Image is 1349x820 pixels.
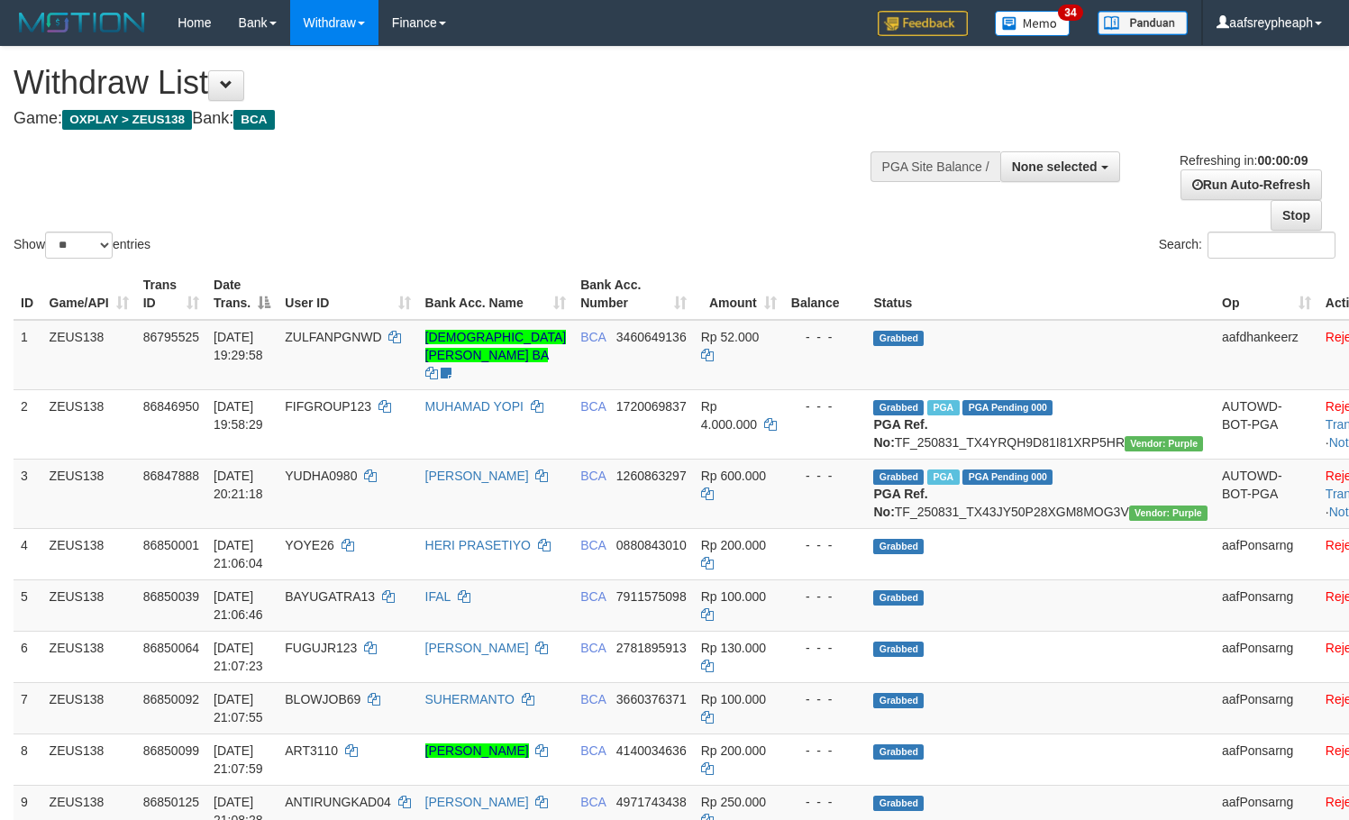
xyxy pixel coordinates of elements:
span: Copy 3660376371 to clipboard [616,692,687,706]
th: Op: activate to sort column ascending [1215,269,1318,320]
div: - - - [791,690,860,708]
span: [DATE] 20:21:18 [214,469,263,501]
span: FUGUJR123 [285,641,357,655]
td: 6 [14,631,42,682]
span: [DATE] 21:07:23 [214,641,263,673]
span: BLOWJOB69 [285,692,360,706]
td: aafPonsarng [1215,733,1318,785]
span: Grabbed [873,590,924,606]
td: TF_250831_TX4YRQH9D81I81XRP5HR [866,389,1215,459]
label: Search: [1159,232,1335,259]
td: ZEUS138 [42,631,136,682]
div: PGA Site Balance / [870,151,1000,182]
th: Amount: activate to sort column ascending [694,269,784,320]
span: Rp 4.000.000 [701,399,757,432]
span: 86850001 [143,538,199,552]
span: 86850099 [143,743,199,758]
span: Rp 130.000 [701,641,766,655]
td: ZEUS138 [42,320,136,390]
span: Copy 1260863297 to clipboard [616,469,687,483]
a: IFAL [425,589,451,604]
span: Copy 1720069837 to clipboard [616,399,687,414]
td: aafPonsarng [1215,579,1318,631]
span: Refreshing in: [1180,153,1308,168]
span: Copy 4140034636 to clipboard [616,743,687,758]
th: User ID: activate to sort column ascending [278,269,417,320]
div: - - - [791,639,860,657]
span: 86795525 [143,330,199,344]
img: Feedback.jpg [878,11,968,36]
a: [PERSON_NAME] [425,641,529,655]
span: Rp 600.000 [701,469,766,483]
span: PGA Pending [962,469,1053,485]
span: BCA [233,110,274,130]
th: Balance [784,269,867,320]
img: Button%20Memo.svg [995,11,1071,36]
span: Copy 0880843010 to clipboard [616,538,687,552]
span: 86850039 [143,589,199,604]
th: Bank Acc. Name: activate to sort column ascending [418,269,574,320]
th: Trans ID: activate to sort column ascending [136,269,206,320]
span: Rp 250.000 [701,795,766,809]
a: SUHERMANTO [425,692,515,706]
span: Rp 200.000 [701,743,766,758]
span: Rp 100.000 [701,692,766,706]
span: [DATE] 21:06:04 [214,538,263,570]
span: PGA Pending [962,400,1053,415]
th: Date Trans.: activate to sort column descending [206,269,278,320]
span: 86850125 [143,795,199,809]
span: Grabbed [873,539,924,554]
div: - - - [791,793,860,811]
span: Grabbed [873,796,924,811]
label: Show entries [14,232,150,259]
span: [DATE] 21:06:46 [214,589,263,622]
span: [DATE] 21:07:55 [214,692,263,724]
span: Marked by aafnoeunsreypich [927,400,959,415]
td: aafPonsarng [1215,682,1318,733]
span: Rp 52.000 [701,330,760,344]
span: BCA [580,743,606,758]
span: [DATE] 19:58:29 [214,399,263,432]
span: [DATE] 21:07:59 [214,743,263,776]
span: ART3110 [285,743,338,758]
span: BCA [580,589,606,604]
span: BCA [580,399,606,414]
td: aafdhankeerz [1215,320,1318,390]
span: 86850092 [143,692,199,706]
button: None selected [1000,151,1120,182]
span: BCA [580,692,606,706]
th: Bank Acc. Number: activate to sort column ascending [573,269,694,320]
a: HERI PRASETIYO [425,538,531,552]
td: AUTOWD-BOT-PGA [1215,389,1318,459]
span: Grabbed [873,693,924,708]
td: ZEUS138 [42,528,136,579]
span: Copy 4971743438 to clipboard [616,795,687,809]
div: - - - [791,536,860,554]
span: Grabbed [873,400,924,415]
span: FIFGROUP123 [285,399,371,414]
span: YUDHA0980 [285,469,357,483]
span: OXPLAY > ZEUS138 [62,110,192,130]
td: ZEUS138 [42,682,136,733]
img: MOTION_logo.png [14,9,150,36]
span: BAYUGATRA13 [285,589,375,604]
td: ZEUS138 [42,579,136,631]
input: Search: [1208,232,1335,259]
span: Marked by aafnoeunsreypich [927,469,959,485]
th: Status [866,269,1215,320]
td: 7 [14,682,42,733]
span: Copy 7911575098 to clipboard [616,589,687,604]
span: Vendor URL: https://trx4.1velocity.biz [1125,436,1203,451]
span: BCA [580,330,606,344]
div: - - - [791,742,860,760]
a: [PERSON_NAME] [425,795,529,809]
b: PGA Ref. No: [873,417,927,450]
span: Rp 200.000 [701,538,766,552]
span: Rp 100.000 [701,589,766,604]
span: BCA [580,641,606,655]
td: 3 [14,459,42,528]
div: - - - [791,467,860,485]
span: BCA [580,469,606,483]
td: 4 [14,528,42,579]
span: Grabbed [873,744,924,760]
